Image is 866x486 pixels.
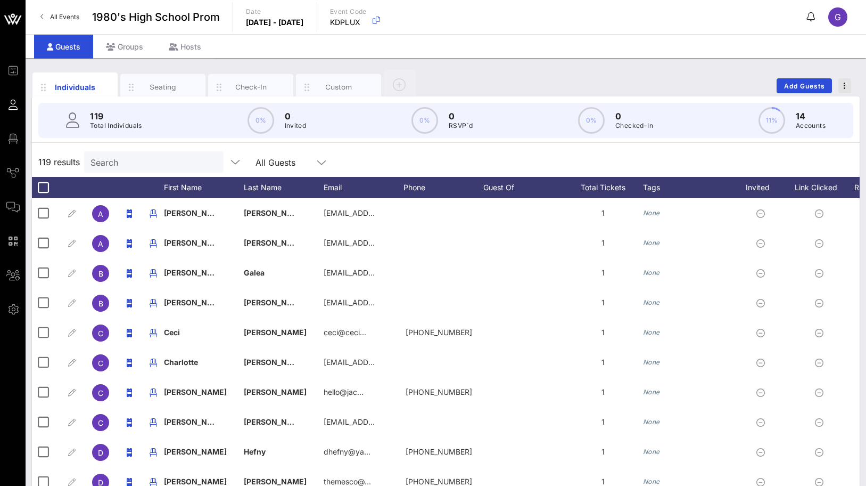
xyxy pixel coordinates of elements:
[792,177,851,198] div: Link Clicked
[244,238,307,247] span: [PERSON_NAME]
[244,387,307,396] span: [PERSON_NAME]
[643,388,660,396] i: None
[324,437,370,467] p: dhefny@ya…
[449,120,473,131] p: RSVP`d
[164,387,227,396] span: [PERSON_NAME]
[246,17,304,28] p: [DATE] - [DATE]
[98,299,103,308] span: B
[164,268,227,277] span: [PERSON_NAME]
[285,120,307,131] p: Invited
[643,328,660,336] i: None
[733,177,792,198] div: Invited
[249,151,334,173] div: All Guests
[563,318,643,347] div: 1
[285,110,307,123] p: 0
[164,358,198,367] span: Charlotte
[244,208,307,217] span: [PERSON_NAME]
[244,477,307,486] span: [PERSON_NAME]
[98,359,103,368] span: C
[563,228,643,258] div: 1
[563,177,643,198] div: Total Tickets
[93,35,156,59] div: Groups
[50,13,79,21] span: All Events
[406,328,472,337] span: +19176607604
[34,35,93,59] div: Guests
[796,120,826,131] p: Accounts
[324,377,364,407] p: hello@jac…
[796,110,826,123] p: 14
[98,209,103,218] span: A
[643,177,733,198] div: Tags
[164,208,227,217] span: [PERSON_NAME]
[643,358,660,366] i: None
[324,208,452,217] span: [EMAIL_ADDRESS][DOMAIN_NAME]
[164,177,244,198] div: First Name
[783,82,826,90] span: Add Guests
[164,298,227,307] span: [PERSON_NAME]
[643,448,660,456] i: None
[244,417,307,426] span: [PERSON_NAME]
[643,239,660,247] i: None
[406,477,472,486] span: +201223224970
[164,328,180,337] span: Ceci
[244,177,324,198] div: Last Name
[563,437,643,467] div: 1
[406,387,472,396] span: +19047429167
[244,358,307,367] span: [PERSON_NAME]
[244,328,307,337] span: [PERSON_NAME]
[563,198,643,228] div: 1
[324,358,452,367] span: [EMAIL_ADDRESS][DOMAIN_NAME]
[98,418,103,427] span: C
[835,12,841,22] span: G
[324,417,452,426] span: [EMAIL_ADDRESS][DOMAIN_NAME]
[92,9,220,25] span: 1980's High School Prom
[315,82,362,92] div: Custom
[324,298,452,307] span: [EMAIL_ADDRESS][DOMAIN_NAME]
[98,269,103,278] span: B
[164,238,227,247] span: [PERSON_NAME]
[164,477,227,486] span: [PERSON_NAME]
[98,388,103,398] span: C
[615,110,653,123] p: 0
[324,177,403,198] div: Email
[643,209,660,217] i: None
[615,120,653,131] p: Checked-In
[828,7,847,27] div: G
[90,110,142,123] p: 119
[139,82,187,92] div: Seating
[643,269,660,277] i: None
[244,298,307,307] span: [PERSON_NAME]
[98,329,103,338] span: C
[643,298,660,306] i: None
[777,78,832,93] button: Add Guests
[164,417,227,426] span: [PERSON_NAME]
[643,418,660,426] i: None
[449,110,473,123] p: 0
[563,347,643,377] div: 1
[227,82,275,92] div: Check-In
[330,17,367,28] p: KDPLUX
[563,258,643,288] div: 1
[406,447,472,456] span: +201222113479
[330,6,367,17] p: Event Code
[403,177,483,198] div: Phone
[563,377,643,407] div: 1
[52,82,99,93] div: Individuals
[164,447,227,456] span: [PERSON_NAME]
[38,156,80,168] span: 119 results
[563,288,643,318] div: 1
[483,177,563,198] div: Guest Of
[90,120,142,131] p: Total Individuals
[156,35,214,59] div: Hosts
[246,6,304,17] p: Date
[324,238,452,247] span: [EMAIL_ADDRESS][DOMAIN_NAME]
[34,9,86,26] a: All Events
[244,268,265,277] span: Galea
[324,268,452,277] span: [EMAIL_ADDRESS][DOMAIN_NAME]
[563,407,643,437] div: 1
[324,318,366,347] p: ceci@ceci…
[255,158,295,167] div: All Guests
[98,448,103,457] span: D
[643,477,660,485] i: None
[98,239,103,248] span: A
